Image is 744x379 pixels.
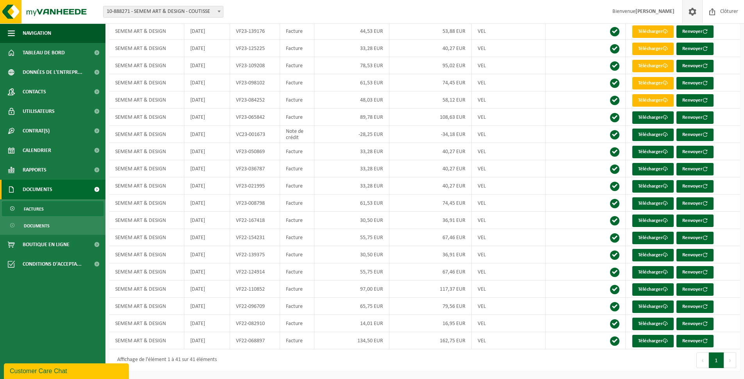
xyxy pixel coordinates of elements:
a: Télécharger [632,335,674,347]
td: SEMEM ART & DESIGN [109,263,184,281]
td: VEL [472,143,546,160]
span: 10-888271 - SEMEM ART & DESIGN - COUTISSE [103,6,223,18]
td: 74,45 EUR [389,195,472,212]
td: VF22-082910 [230,315,280,332]
td: SEMEM ART & DESIGN [109,160,184,177]
td: SEMEM ART & DESIGN [109,109,184,126]
span: Navigation [23,23,51,43]
td: 30,50 EUR [314,246,389,263]
td: [DATE] [184,195,230,212]
span: Factures [24,202,44,216]
td: -28,25 EUR [314,126,389,143]
span: Contrat(s) [23,121,50,141]
span: 10-888271 - SEMEM ART & DESIGN - COUTISSE [103,6,223,17]
a: Télécharger [632,249,674,261]
button: Renvoyer [676,266,714,279]
td: Facture [280,246,314,263]
button: Renvoyer [676,77,714,89]
td: SEMEM ART & DESIGN [109,332,184,349]
td: VEL [472,91,546,109]
td: VEL [472,40,546,57]
td: [DATE] [184,91,230,109]
td: 33,28 EUR [314,160,389,177]
td: VF23-109208 [230,57,280,74]
td: 97,00 EUR [314,281,389,298]
td: [DATE] [184,126,230,143]
td: VEL [472,57,546,74]
button: Renvoyer [676,111,714,124]
td: SEMEM ART & DESIGN [109,23,184,40]
td: VF23-050869 [230,143,280,160]
td: 40,27 EUR [389,177,472,195]
td: 162,75 EUR [389,332,472,349]
td: 33,28 EUR [314,40,389,57]
button: Renvoyer [676,335,714,347]
td: VF22-110852 [230,281,280,298]
td: Facture [280,160,314,177]
td: 61,53 EUR [314,74,389,91]
td: SEMEM ART & DESIGN [109,91,184,109]
a: Télécharger [632,180,674,193]
td: 14,01 EUR [314,315,389,332]
td: VEL [472,74,546,91]
td: [DATE] [184,40,230,57]
td: [DATE] [184,263,230,281]
td: [DATE] [184,281,230,298]
button: Renvoyer [676,318,714,330]
td: Facture [280,332,314,349]
td: 117,37 EUR [389,281,472,298]
td: 36,91 EUR [389,246,472,263]
td: SEMEM ART & DESIGN [109,246,184,263]
td: Facture [280,23,314,40]
td: SEMEM ART & DESIGN [109,212,184,229]
td: VEL [472,229,546,246]
div: Affichage de l'élément 1 à 41 sur 41 éléments [113,353,217,367]
button: Renvoyer [676,283,714,296]
button: 1 [709,352,724,368]
td: VF23-084252 [230,91,280,109]
td: 53,88 EUR [389,23,472,40]
button: Renvoyer [676,232,714,244]
td: Facture [280,212,314,229]
td: VF22-167418 [230,212,280,229]
span: Boutique en ligne [23,235,70,254]
td: [DATE] [184,246,230,263]
td: VF23-036787 [230,160,280,177]
td: Facture [280,57,314,74]
button: Renvoyer [676,300,714,313]
td: [DATE] [184,143,230,160]
td: SEMEM ART & DESIGN [109,143,184,160]
button: Renvoyer [676,94,714,107]
a: Télécharger [632,283,674,296]
button: Renvoyer [676,163,714,175]
span: Rapports [23,160,46,180]
span: Calendrier [23,141,51,160]
td: [DATE] [184,23,230,40]
button: Renvoyer [676,180,714,193]
td: 79,56 EUR [389,298,472,315]
td: VEL [472,298,546,315]
a: Télécharger [632,300,674,313]
td: Facture [280,91,314,109]
strong: [PERSON_NAME] [635,9,674,14]
button: Next [724,352,736,368]
td: [DATE] [184,298,230,315]
td: 30,50 EUR [314,212,389,229]
td: 78,53 EUR [314,57,389,74]
iframe: chat widget [4,362,130,379]
td: 40,27 EUR [389,40,472,57]
td: SEMEM ART & DESIGN [109,40,184,57]
td: SEMEM ART & DESIGN [109,177,184,195]
td: Facture [280,143,314,160]
td: VEL [472,263,546,281]
td: VF23-139176 [230,23,280,40]
td: [DATE] [184,229,230,246]
span: Documents [23,180,52,199]
a: Télécharger [632,25,674,38]
span: Contacts [23,82,46,102]
td: VEL [472,195,546,212]
td: Facture [280,177,314,195]
td: VF23-065842 [230,109,280,126]
a: Télécharger [632,146,674,158]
